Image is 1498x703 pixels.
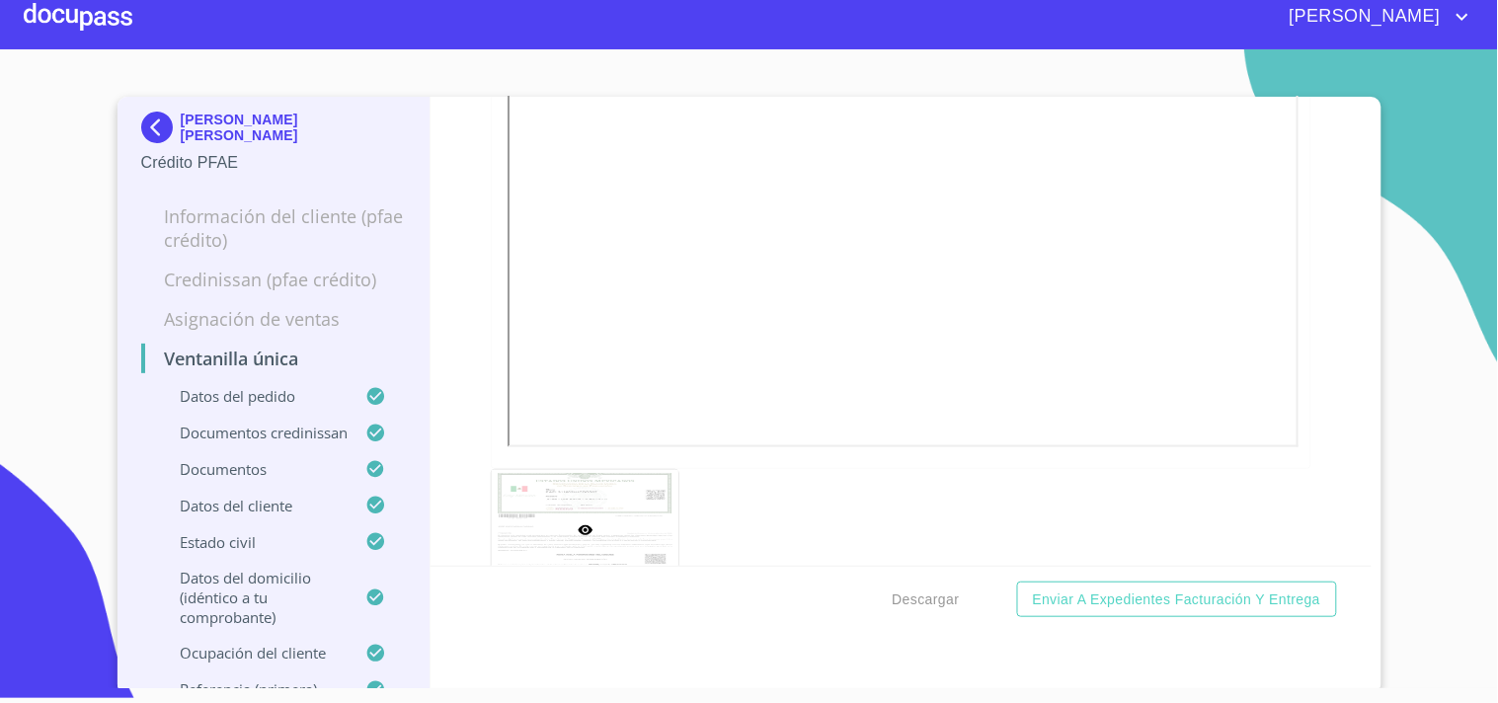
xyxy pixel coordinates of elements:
img: Docupass spot blue [141,112,181,143]
span: [PERSON_NAME] [1275,1,1451,33]
button: Enviar a Expedientes Facturación y Entrega [1017,582,1337,618]
p: Referencia (primera) [141,679,366,699]
p: Asignación de Ventas [141,307,407,331]
div: [PERSON_NAME] [PERSON_NAME] [141,112,407,151]
p: Crédito PFAE [141,151,407,175]
button: Descargar [885,582,968,618]
p: Documentos [141,459,366,479]
button: account of current user [1275,1,1474,33]
p: Ventanilla única [141,347,407,370]
p: Datos del pedido [141,386,366,406]
span: Descargar [893,587,960,612]
p: [PERSON_NAME] [PERSON_NAME] [181,112,407,143]
p: Información del cliente (PFAE crédito) [141,204,407,252]
span: Enviar a Expedientes Facturación y Entrega [1033,587,1321,612]
p: Documentos CrediNissan [141,423,366,442]
p: Estado civil [141,532,366,552]
p: Ocupación del Cliente [141,643,366,663]
p: Credinissan (PFAE crédito) [141,268,407,291]
p: Datos del cliente [141,496,366,515]
p: Datos del domicilio (idéntico a tu comprobante) [141,568,366,627]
